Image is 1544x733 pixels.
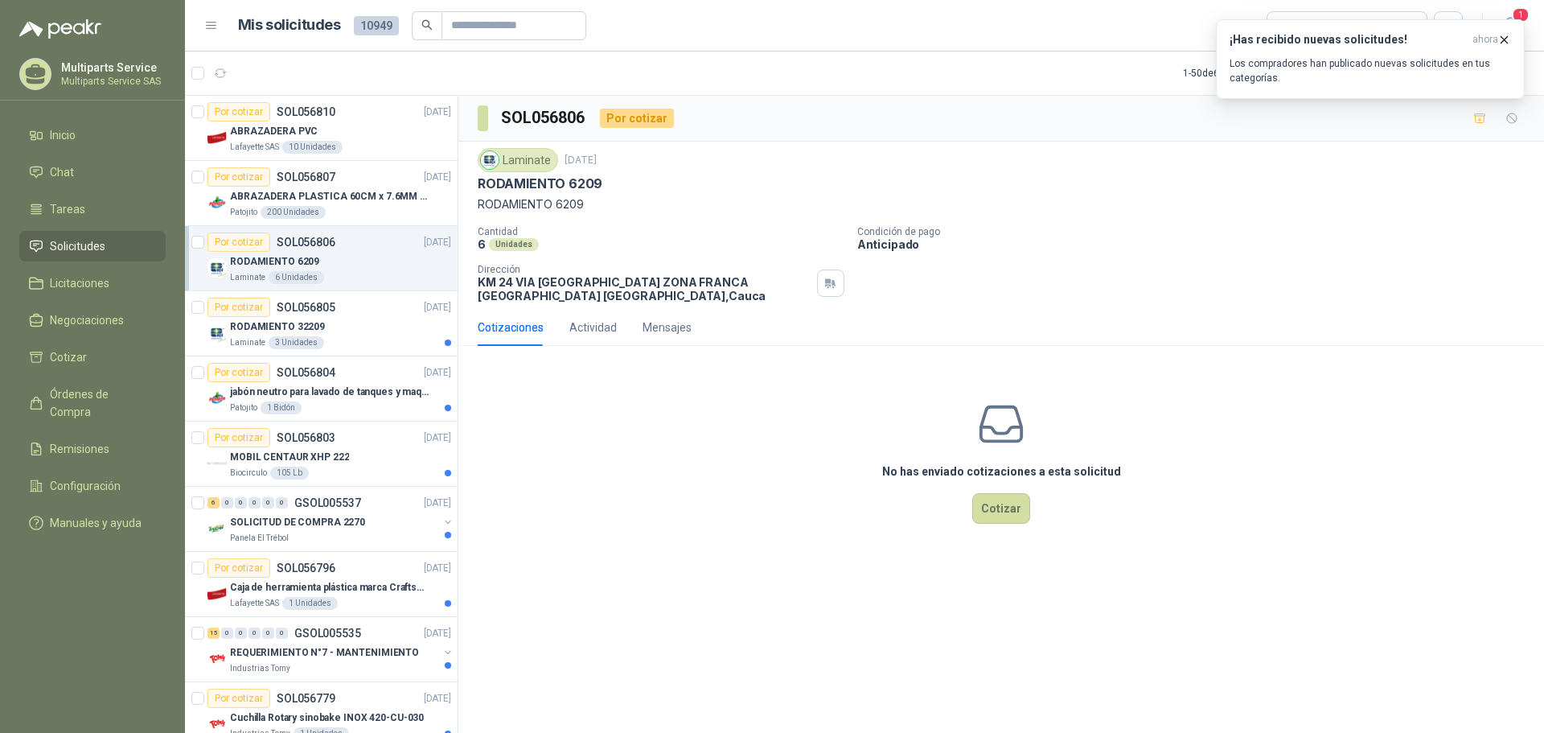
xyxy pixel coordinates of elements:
[481,151,499,169] img: Company Logo
[261,402,302,414] div: 1 Bidón
[261,206,326,219] div: 200 Unidades
[185,226,458,291] a: Por cotizarSOL056806[DATE] Company LogoRODAMIENTO 6209Laminate6 Unidades
[207,193,227,212] img: Company Logo
[207,558,270,578] div: Por cotizar
[478,148,558,172] div: Laminate
[294,628,361,639] p: GSOL005535
[230,402,257,414] p: Patojito
[207,323,227,343] img: Company Logo
[262,628,274,639] div: 0
[277,171,335,183] p: SOL056807
[207,493,454,545] a: 6 0 0 0 0 0 GSOL005537[DATE] Company LogoSOLICITUD DE COMPRA 2270Panela El Trébol
[276,497,288,509] div: 0
[19,342,166,373] a: Cotizar
[421,19,433,31] span: search
[19,305,166,336] a: Negociaciones
[565,153,597,168] p: [DATE]
[19,379,166,427] a: Órdenes de Compra
[19,231,166,261] a: Solicitudes
[207,649,227,669] img: Company Logo
[207,233,270,252] div: Por cotizar
[501,105,587,130] h3: SOL056806
[277,302,335,313] p: SOL056805
[230,662,290,675] p: Industrias Tomy
[1216,19,1525,99] button: ¡Has recibido nuevas solicitudes!ahora Los compradores han publicado nuevas solicitudes en tus ca...
[185,161,458,226] a: Por cotizarSOL056807[DATE] Company LogoABRAZADERA PLASTICA 60CM x 7.6MM ANCHAPatojito200 Unidades
[882,463,1121,480] h3: No has enviado cotizaciones a esta solicitud
[185,356,458,422] a: Por cotizarSOL056804[DATE] Company Logojabón neutro para lavado de tanques y maquinas.Patojito1 B...
[424,496,451,511] p: [DATE]
[277,106,335,117] p: SOL056810
[19,268,166,299] a: Licitaciones
[478,196,1525,213] p: RODAMIENTO 6209
[230,254,319,270] p: RODAMIENTO 6209
[50,311,124,329] span: Negociaciones
[185,552,458,617] a: Por cotizarSOL056796[DATE] Company LogoCaja de herramienta plástica marca Craftsman de 26 pulgada...
[569,319,617,336] div: Actividad
[50,200,85,218] span: Tareas
[19,157,166,187] a: Chat
[207,389,227,408] img: Company Logo
[207,584,227,603] img: Company Logo
[185,422,458,487] a: Por cotizarSOL056803[DATE] Company LogoMOBIL CENTAUR XHP 222Biocirculo105 Lb
[50,237,105,255] span: Solicitudes
[478,319,544,336] div: Cotizaciones
[424,691,451,706] p: [DATE]
[424,300,451,315] p: [DATE]
[230,467,267,480] p: Biocirculo
[207,519,227,538] img: Company Logo
[207,258,227,278] img: Company Logo
[230,271,265,284] p: Laminate
[230,336,265,349] p: Laminate
[19,471,166,501] a: Configuración
[478,264,811,275] p: Dirección
[61,62,162,73] p: Multiparts Service
[19,194,166,224] a: Tareas
[478,237,486,251] p: 6
[270,467,309,480] div: 105 Lb
[424,365,451,381] p: [DATE]
[600,109,674,128] div: Por cotizar
[19,508,166,538] a: Manuales y ayuda
[282,597,338,610] div: 1 Unidades
[1230,33,1466,47] h3: ¡Has recibido nuevas solicitudes!
[424,105,451,120] p: [DATE]
[235,628,247,639] div: 0
[424,170,451,185] p: [DATE]
[50,163,74,181] span: Chat
[489,238,539,251] div: Unidades
[269,271,324,284] div: 6 Unidades
[185,96,458,161] a: Por cotizarSOL056810[DATE] Company LogoABRAZADERA PVCLafayette SAS10 Unidades
[277,237,335,248] p: SOL056806
[50,348,87,366] span: Cotizar
[294,497,361,509] p: GSOL005537
[248,497,261,509] div: 0
[1183,60,1287,86] div: 1 - 50 de 6957
[424,561,451,576] p: [DATE]
[230,319,325,335] p: RODAMIENTO 32209
[185,291,458,356] a: Por cotizarSOL056805[DATE] Company LogoRODAMIENTO 32209Laminate3 Unidades
[207,167,270,187] div: Por cotizar
[50,385,150,421] span: Órdenes de Compra
[277,367,335,378] p: SOL056804
[230,710,424,726] p: Cuchilla Rotary sinobake INOX 420-CU-030
[424,430,451,446] p: [DATE]
[230,597,279,610] p: Lafayette SAS
[1230,56,1511,85] p: Los compradores han publicado nuevas solicitudes en tus categorías.
[61,76,162,86] p: Multiparts Service SAS
[424,235,451,250] p: [DATE]
[269,336,324,349] div: 3 Unidades
[277,562,335,574] p: SOL056796
[277,432,335,443] p: SOL056803
[1496,11,1525,40] button: 1
[857,226,1538,237] p: Condición de pago
[207,102,270,121] div: Por cotizar
[230,450,349,465] p: MOBIL CENTAUR XHP 222
[478,226,844,237] p: Cantidad
[424,626,451,641] p: [DATE]
[230,645,419,661] p: REQUERIMIENTO N°7 - MANTENIMIENTO
[50,477,121,495] span: Configuración
[230,124,318,139] p: ABRAZADERA PVC
[276,628,288,639] div: 0
[230,515,365,530] p: SOLICITUD DE COMPRA 2270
